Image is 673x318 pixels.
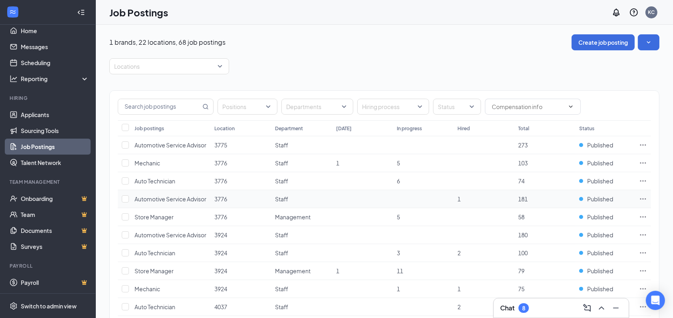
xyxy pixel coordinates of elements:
span: 79 [519,267,525,274]
a: SurveysCrown [21,238,89,254]
span: Staff [275,159,288,167]
td: Staff [271,244,332,262]
span: 6 [397,177,400,185]
svg: MagnifyingGlass [202,103,209,110]
svg: Ellipses [639,195,647,203]
button: Create job posting [572,34,635,50]
span: 3924 [214,285,227,292]
span: 58 [519,213,525,221]
div: Reporting [21,75,89,83]
span: 3776 [214,177,227,185]
td: Staff [271,136,332,154]
td: Staff [271,226,332,244]
span: 3924 [214,231,227,238]
span: Published [587,267,613,275]
button: SmallChevronDown [638,34,659,50]
div: Department [275,125,303,132]
svg: ChevronUp [597,303,606,313]
span: 1 [457,195,461,203]
svg: Collapse [77,8,85,16]
span: 181 [519,195,528,203]
td: Staff [271,298,332,316]
span: 1 [336,159,339,167]
svg: SmallChevronDown [645,38,653,46]
span: 1 [397,285,400,292]
td: Management [271,208,332,226]
td: 3776 [210,208,271,226]
span: 103 [519,159,528,167]
span: 5 [397,213,400,221]
span: 3776 [214,159,227,167]
span: Published [587,249,613,257]
th: Status [575,120,635,136]
span: Automotive Service Advisor [135,195,206,203]
h1: Job Postings [109,6,168,19]
span: Published [587,141,613,149]
a: Home [21,23,89,39]
span: 2 [457,303,461,310]
td: Staff [271,154,332,172]
a: Sourcing Tools [21,123,89,139]
button: ChevronUp [595,302,608,314]
div: Open Intercom Messenger [646,291,665,310]
span: Staff [275,303,288,310]
span: Mechanic [135,159,160,167]
span: 3924 [214,249,227,256]
svg: ChevronDown [568,103,574,110]
td: 3776 [210,172,271,190]
input: Compensation info [492,102,564,111]
div: Team Management [10,179,87,185]
span: Published [587,159,613,167]
th: Hired [453,120,514,136]
svg: ComposeMessage [582,303,592,313]
svg: Ellipses [639,303,647,311]
td: Staff [271,190,332,208]
span: Management [275,213,311,221]
span: 3776 [214,213,227,221]
svg: WorkstreamLogo [9,8,17,16]
span: 2 [457,249,461,256]
a: DocumentsCrown [21,223,89,238]
span: Auto Technician [135,177,175,185]
button: ComposeMessage [581,302,594,314]
span: Management [275,267,311,274]
svg: Ellipses [639,177,647,185]
span: Mechanic [135,285,160,292]
div: Job postings [135,125,164,132]
span: 3924 [214,267,227,274]
span: Staff [275,141,288,149]
td: 3776 [210,190,271,208]
td: Staff [271,172,332,190]
span: Published [587,195,613,203]
svg: Ellipses [639,141,647,149]
div: KC [648,9,655,16]
span: 180 [519,231,528,238]
span: 4037 [214,303,227,310]
span: 100 [519,249,528,256]
div: Location [214,125,235,132]
span: 1 [457,285,461,292]
div: Switch to admin view [21,302,77,310]
div: 8 [522,305,525,312]
span: 11 [397,267,403,274]
input: Search job postings [118,99,201,114]
span: 3776 [214,195,227,203]
svg: Analysis [10,75,18,83]
th: In progress [393,120,453,136]
span: Published [587,213,613,221]
td: 3776 [210,154,271,172]
span: 74 [519,177,525,185]
a: Scheduling [21,55,89,71]
span: Store Manager [135,267,174,274]
a: Messages [21,39,89,55]
td: 3924 [210,244,271,262]
th: [DATE] [332,120,393,136]
span: 1 [336,267,339,274]
span: Staff [275,195,288,203]
a: OnboardingCrown [21,191,89,207]
td: 4037 [210,298,271,316]
button: Minimize [610,302,622,314]
td: Staff [271,280,332,298]
span: Automotive Service Advisor [135,231,206,238]
svg: QuestionInfo [629,8,639,17]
